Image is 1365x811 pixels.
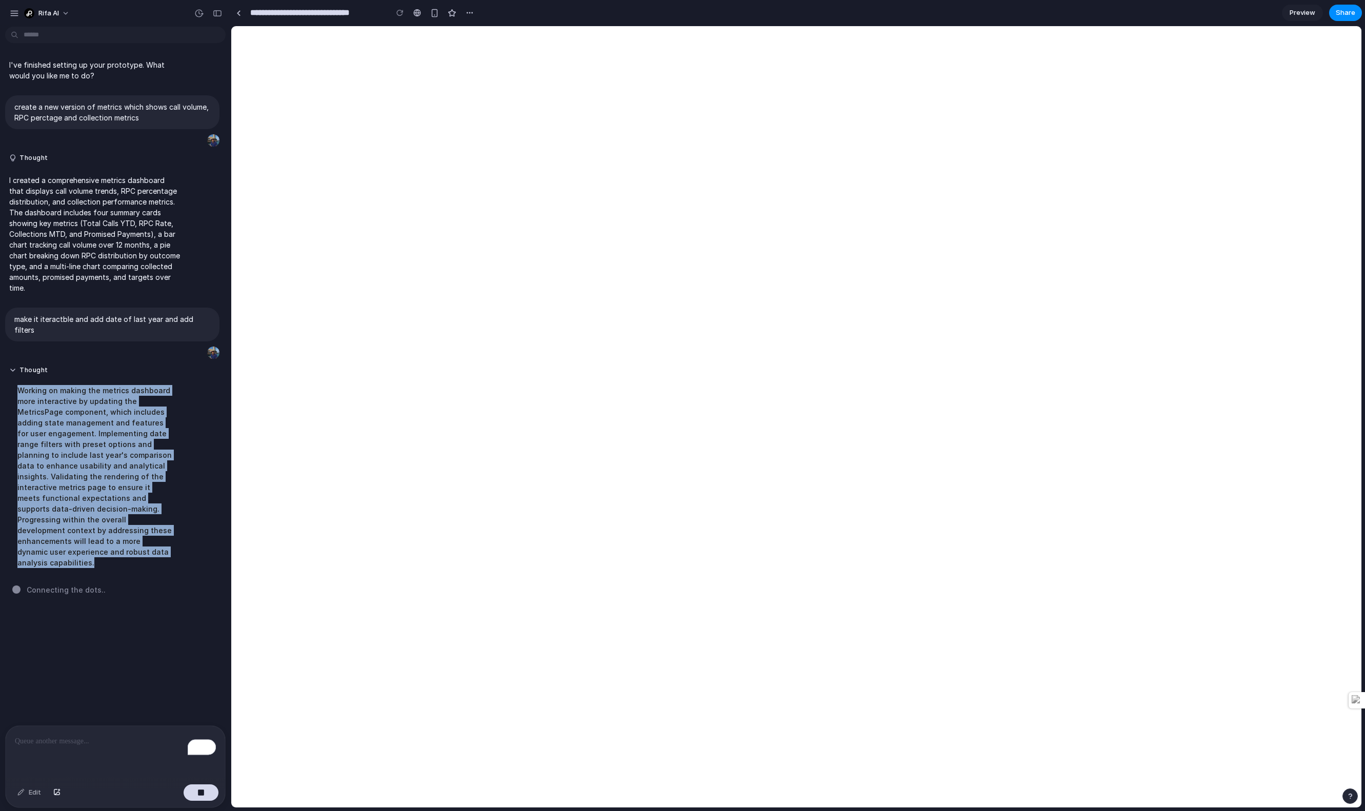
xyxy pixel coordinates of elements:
p: I've finished setting up your prototype. What would you like me to do? [9,59,180,81]
span: Rifa AI [38,8,59,18]
p: I created a comprehensive metrics dashboard that displays call volume trends, RPC percentage dist... [9,175,180,293]
span: Preview [1290,8,1315,18]
p: make it iteractble and add date of last year and add filters [14,314,210,335]
span: Share [1336,8,1355,18]
div: Working on making the metrics dashboard more interactive by updating the MetricsPage component, w... [9,379,180,574]
span: Connecting the dots .. [27,584,106,595]
div: To enrich screen reader interactions, please activate Accessibility in Grammarly extension settings [6,726,225,780]
a: Preview [1282,5,1323,21]
button: Rifa AI [20,5,75,22]
button: Share [1329,5,1362,21]
p: create a new version of metrics which shows call volume, RPC perctage and collection metrics [14,102,210,123]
